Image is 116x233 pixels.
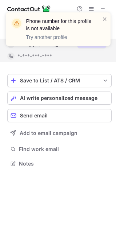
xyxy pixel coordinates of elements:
[7,159,112,169] button: Notes
[19,160,109,167] span: Notes
[7,127,112,140] button: Add to email campaign
[20,130,77,136] span: Add to email campaign
[7,74,112,87] button: save-profile-one-click
[7,109,112,122] button: Send email
[26,18,93,32] header: Phone number for this profile is not available
[26,34,93,41] p: Try another profile
[7,92,112,105] button: AI write personalized message
[20,95,97,101] span: AI write personalized message
[20,78,99,84] div: Save to List / ATS / CRM
[11,18,23,29] img: warning
[7,144,112,154] button: Find work email
[20,113,48,119] span: Send email
[7,4,51,13] img: ContactOut v5.3.10
[19,146,109,152] span: Find work email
